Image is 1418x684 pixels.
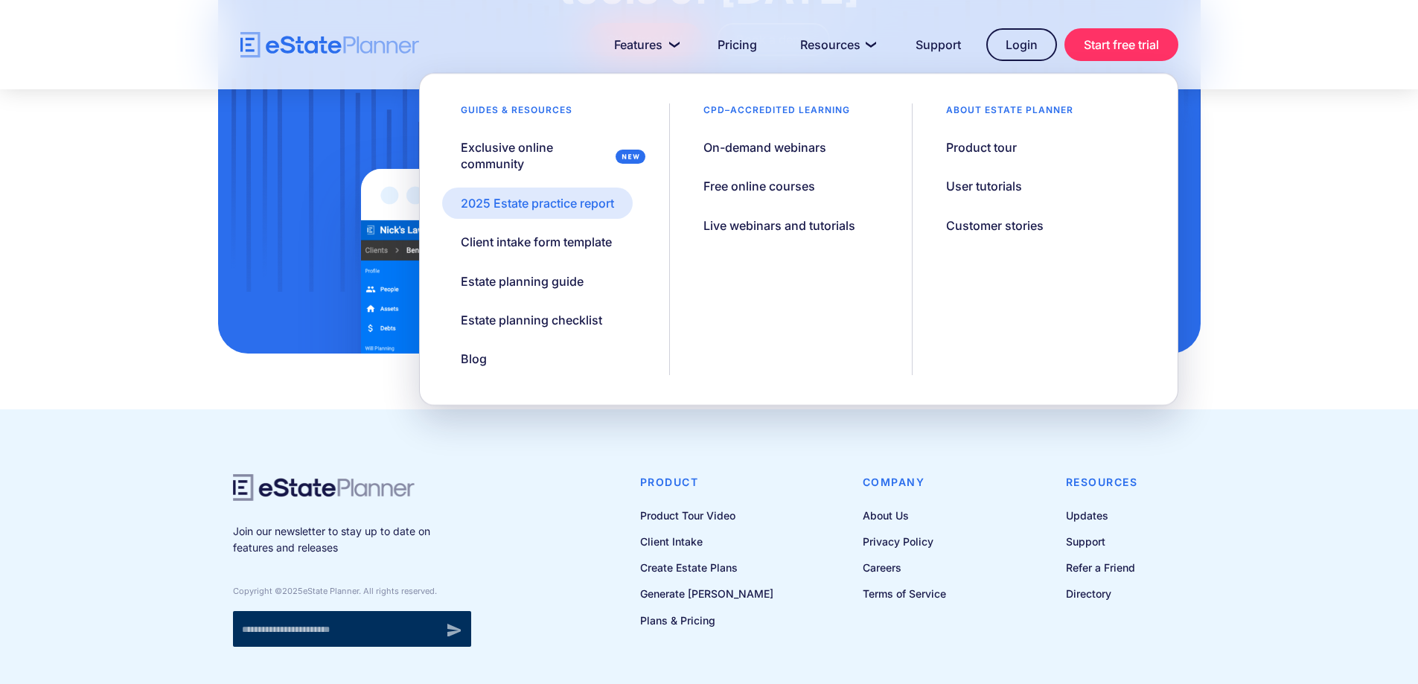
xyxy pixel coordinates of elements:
[703,178,815,194] div: Free online courses
[1066,474,1138,490] h4: Resources
[442,103,591,124] div: Guides & resources
[640,474,773,490] h4: Product
[1066,532,1138,551] a: Support
[927,103,1092,124] div: About estate planner
[946,217,1044,234] div: Customer stories
[1066,584,1138,603] a: Directory
[640,584,773,603] a: Generate [PERSON_NAME]
[946,139,1017,156] div: Product tour
[461,234,612,250] div: Client intake form template
[927,170,1041,202] a: User tutorials
[863,584,946,603] a: Terms of Service
[703,139,826,156] div: On-demand webinars
[863,558,946,577] a: Careers
[1064,28,1178,61] a: Start free trial
[685,170,834,202] a: Free online courses
[863,474,946,490] h4: Company
[1066,506,1138,525] a: Updates
[685,103,869,124] div: CPD–accredited learning
[442,132,654,180] a: Exclusive online community
[442,304,621,336] a: Estate planning checklist
[782,30,890,60] a: Resources
[596,30,692,60] a: Features
[461,312,602,328] div: Estate planning checklist
[927,132,1035,163] a: Product tour
[898,30,979,60] a: Support
[640,611,773,630] a: Plans & Pricing
[233,611,471,647] form: Newsletter signup
[461,273,584,290] div: Estate planning guide
[685,132,845,163] a: On-demand webinars
[240,32,419,58] a: home
[442,343,505,374] a: Blog
[233,586,471,596] div: Copyright © eState Planner. All rights reserved.
[442,188,633,219] a: 2025 Estate practice report
[233,523,471,557] p: Join our newsletter to stay up to date on features and releases
[461,195,614,211] div: 2025 Estate practice report
[461,139,610,173] div: Exclusive online community
[442,226,630,258] a: Client intake form template
[442,266,602,297] a: Estate planning guide
[863,532,946,551] a: Privacy Policy
[640,558,773,577] a: Create Estate Plans
[703,217,855,234] div: Live webinars and tutorials
[700,30,775,60] a: Pricing
[927,210,1062,241] a: Customer stories
[986,28,1057,61] a: Login
[461,351,487,367] div: Blog
[946,178,1022,194] div: User tutorials
[685,210,874,241] a: Live webinars and tutorials
[640,532,773,551] a: Client Intake
[1066,558,1138,577] a: Refer a Friend
[863,506,946,525] a: About Us
[640,506,773,525] a: Product Tour Video
[282,586,303,596] span: 2025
